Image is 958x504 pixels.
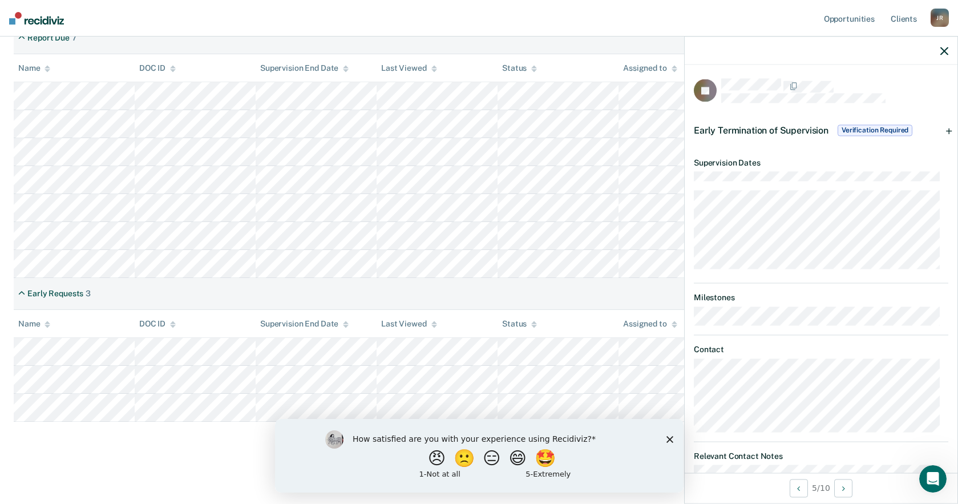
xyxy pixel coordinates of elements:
[685,473,957,503] div: 5 / 10
[260,63,349,73] div: Supervision End Date
[502,63,537,73] div: Status
[623,63,677,73] div: Assigned to
[381,319,436,329] div: Last Viewed
[694,158,948,167] dt: Supervision Dates
[27,289,83,299] div: Early Requests
[18,63,50,73] div: Name
[381,63,436,73] div: Last Viewed
[694,124,828,135] span: Early Termination of Supervision
[931,9,949,27] div: J R
[18,319,50,329] div: Name
[9,12,64,25] img: Recidiviz
[694,451,948,461] dt: Relevant Contact Notes
[139,63,176,73] div: DOC ID
[919,465,947,493] iframe: Intercom live chat
[260,319,349,329] div: Supervision End Date
[694,345,948,354] dt: Contact
[694,292,948,302] dt: Milestones
[72,33,77,43] div: 7
[790,479,808,497] button: Previous Opportunity
[86,289,91,299] div: 3
[838,124,912,136] span: Verification Required
[502,319,537,329] div: Status
[27,33,70,43] div: Report Due
[834,479,852,497] button: Next Opportunity
[275,419,684,493] iframe: Survey by Kim from Recidiviz
[685,112,957,148] div: Early Termination of SupervisionVerification Required
[623,319,677,329] div: Assigned to
[139,319,176,329] div: DOC ID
